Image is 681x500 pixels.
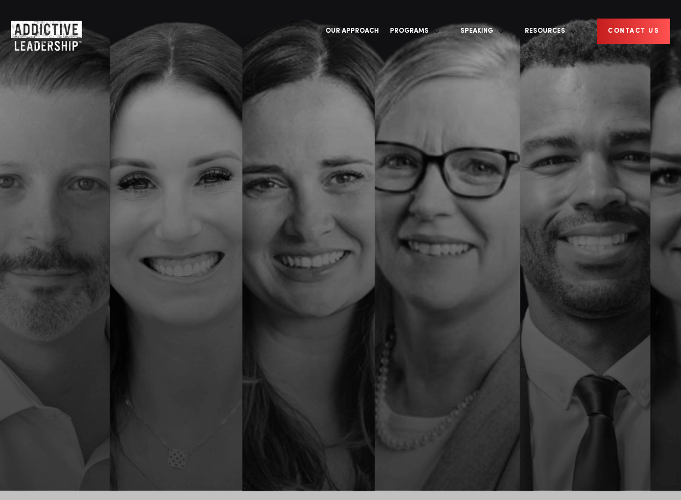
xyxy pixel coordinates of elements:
[519,11,576,52] a: Resources
[11,21,76,43] a: Home
[320,11,384,52] a: Our Approach
[597,19,670,44] a: CONTACT US
[455,11,504,52] a: Speaking
[384,11,440,52] a: Programs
